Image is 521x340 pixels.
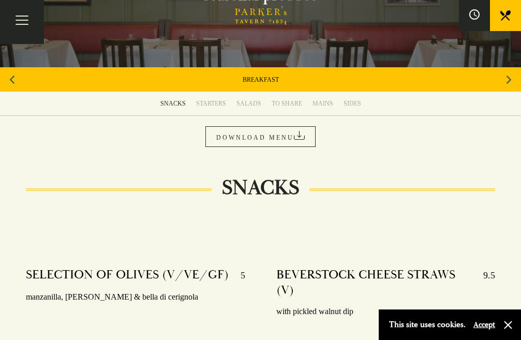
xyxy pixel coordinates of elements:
[26,267,229,284] h4: SELECTION OF OLIVES (V/VE/GF)
[196,99,226,108] div: STARTERS
[503,320,513,330] button: Close and accept
[473,267,495,298] p: 9.5
[205,126,316,147] a: DOWNLOAD MENU
[473,320,495,330] button: Accept
[160,99,186,108] div: SNACKS
[344,99,361,108] div: SIDES
[312,99,333,108] div: MAINS
[236,99,261,108] div: SALADS
[338,92,366,115] a: SIDES
[502,68,516,91] div: Next slide
[230,267,245,284] p: 5
[212,175,309,200] h2: SNACKS
[276,304,495,319] p: with pickled walnut dip
[307,92,338,115] a: MAINS
[231,92,266,115] a: SALADS
[191,92,231,115] a: STARTERS
[243,76,279,84] a: BREAKFAST
[389,317,466,332] p: This site uses cookies.
[272,99,302,108] div: TO SHARE
[276,267,473,298] h4: BEVERSTOCK CHEESE STRAWS (V)
[26,290,245,305] p: manzanilla, [PERSON_NAME] & bella di cerignola
[5,68,19,91] div: Previous slide
[266,92,307,115] a: TO SHARE
[155,92,191,115] a: SNACKS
